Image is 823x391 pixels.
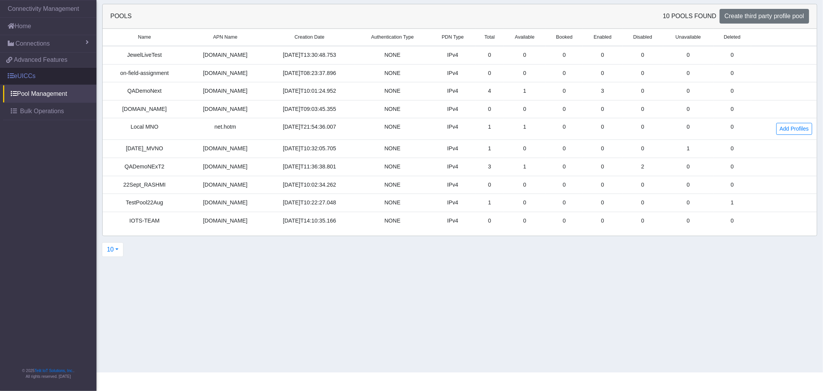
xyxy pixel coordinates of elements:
[435,199,471,207] div: IPv4
[3,103,96,120] a: Bulk Operations
[103,158,186,176] td: QADemoNExT2
[191,123,260,131] div: net.hotm
[15,39,50,48] span: Connections
[269,87,350,95] div: [DATE]T10:01:24.952
[663,118,713,140] td: 0
[435,217,471,225] div: IPv4
[504,212,546,229] td: 0
[663,100,713,118] td: 0
[713,176,751,194] td: 0
[475,64,504,82] td: 0
[435,87,471,95] div: IPv4
[475,176,504,194] td: 0
[633,34,652,41] span: Disabled
[713,100,751,118] td: 0
[475,212,504,229] td: 0
[504,140,546,158] td: 0
[138,34,151,41] span: Name
[191,51,260,59] div: [DOMAIN_NAME]
[720,9,809,24] button: Create third party profile pool
[103,212,186,229] td: IOTS-TEAM
[103,176,186,194] td: 22Sept_RASHMI
[102,242,123,257] button: 10
[713,82,751,100] td: 0
[504,64,546,82] td: 0
[35,369,73,373] a: Telit IoT Solutions, Inc.
[475,158,504,176] td: 3
[435,51,471,59] div: IPv4
[103,194,186,212] td: TestPool22Aug
[583,140,622,158] td: 0
[191,217,260,225] div: [DOMAIN_NAME]
[546,118,583,140] td: 0
[713,46,751,64] td: 0
[713,118,751,140] td: 0
[191,144,260,153] div: [DOMAIN_NAME]
[20,107,64,116] span: Bulk Operations
[546,64,583,82] td: 0
[371,34,414,41] span: Authentication Type
[360,181,426,189] div: NONE
[546,194,583,212] td: 0
[191,105,260,114] div: [DOMAIN_NAME]
[103,82,186,100] td: QADemoNext
[360,51,426,59] div: NONE
[583,64,622,82] td: 0
[442,34,464,41] span: PDN Type
[594,34,612,41] span: Enabled
[622,100,663,118] td: 0
[546,158,583,176] td: 0
[191,69,260,78] div: [DOMAIN_NAME]
[504,82,546,100] td: 1
[475,194,504,212] td: 1
[294,34,324,41] span: Creation Date
[546,46,583,64] td: 0
[663,212,713,229] td: 0
[504,158,546,176] td: 1
[191,181,260,189] div: [DOMAIN_NAME]
[103,64,186,82] td: on-field-assignment
[622,140,663,158] td: 0
[360,87,426,95] div: NONE
[622,212,663,229] td: 0
[546,212,583,229] td: 0
[556,34,573,41] span: Booked
[713,140,751,158] td: 0
[485,34,495,41] span: Total
[622,176,663,194] td: 0
[504,100,546,118] td: 0
[725,13,804,19] span: Create third party profile pool
[360,144,426,153] div: NONE
[504,46,546,64] td: 0
[663,46,713,64] td: 0
[103,118,186,140] td: Local MNO
[435,69,471,78] div: IPv4
[713,194,751,212] td: 1
[724,34,740,41] span: Deleted
[269,69,350,78] div: [DATE]T08:23:37.896
[103,100,186,118] td: [DOMAIN_NAME]
[713,64,751,82] td: 0
[269,163,350,171] div: [DATE]T11:36:38.801
[475,140,504,158] td: 1
[191,199,260,207] div: [DOMAIN_NAME]
[583,176,622,194] td: 0
[663,64,713,82] td: 0
[103,140,186,158] td: [DATE]_MVNO
[622,194,663,212] td: 0
[269,181,350,189] div: [DATE]T10:02:34.262
[583,212,622,229] td: 0
[360,123,426,131] div: NONE
[546,100,583,118] td: 0
[583,100,622,118] td: 0
[663,194,713,212] td: 0
[663,176,713,194] td: 0
[475,82,504,100] td: 4
[776,123,812,135] a: Add Profiles
[269,144,350,153] div: [DATE]T10:32:05.705
[663,82,713,100] td: 0
[622,82,663,100] td: 0
[435,105,471,114] div: IPv4
[663,140,713,158] td: 1
[622,158,663,176] td: 2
